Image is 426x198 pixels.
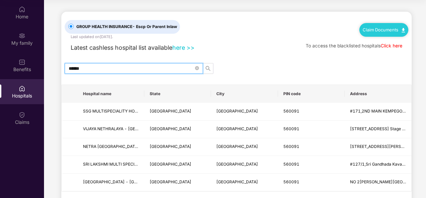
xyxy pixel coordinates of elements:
[211,103,278,121] td: BANGALORE
[71,44,172,51] span: Latest cashless hospital list available
[78,138,144,156] td: NETRA DRISHTI EYE HOSPITAL - BANGALORE
[172,44,195,51] a: here >>
[19,112,25,118] img: svg+xml;base64,PHN2ZyBpZD0iQ2xhaW0iIHhtbG5zPSJodHRwOi8vd3d3LnczLm9yZy8yMDAwL3N2ZyIgd2lkdGg9IjIwIi...
[144,138,211,156] td: KARNATAKA
[283,179,299,184] span: 560091
[363,27,405,32] a: Claim Documents
[78,85,144,103] th: Hospital name
[150,162,191,167] span: [GEOGRAPHIC_DATA]
[345,121,411,138] td: No.5 , 20th Cross , Malgala Under Pass , Ring Road , Nagarbhavi 2nd Stage Near Malgala Under Pass
[345,138,411,156] td: 113 MAGADI MAIN ROAD ANJANA NAGAR BEDARAHALLI ,Anjananagar , Near Adishwar showroom
[83,162,213,167] span: SRI LAKSHMI MULTI SPECIALITY HOSPITAL - [GEOGRAPHIC_DATA]
[195,65,199,71] span: close-circle
[350,91,406,96] span: Address
[150,144,191,149] span: [GEOGRAPHIC_DATA]
[83,179,171,184] span: [GEOGRAPHIC_DATA] - [GEOGRAPHIC_DATA]
[78,156,144,174] td: SRI LAKSHMI MULTI SPECIALITY HOSPITAL - Bangalore
[78,121,144,138] td: VIJAYA NETHRALAYA - Bangalore
[74,24,180,30] span: GROUP HEALTH INSURANCE
[144,103,211,121] td: KARNATAKA
[345,103,411,121] td: #171,2ND MAIN KEMPEGOWDANAGAR,BYADARAHALLI,MAGADI MAIN ROAD
[83,126,170,131] span: VIJAYA NETHRALAYA - [GEOGRAPHIC_DATA]
[150,109,191,114] span: [GEOGRAPHIC_DATA]
[19,59,25,65] img: svg+xml;base64,PHN2ZyBpZD0iQmVuZWZpdHMiIHhtbG5zPSJodHRwOi8vd3d3LnczLm9yZy8yMDAwL3N2ZyIgd2lkdGg9Ij...
[203,63,213,74] button: search
[83,109,195,114] span: SSG MULTISPECIALITY HOSPITAL - [GEOGRAPHIC_DATA]
[345,174,411,191] td: NO 2, SAI NANDI COMPLEX, NEAR SUNKADAKATTE BUS STOP, VISHWA NEEDAM POST
[132,24,177,29] span: - Escp Or Parent Inlaw
[283,162,299,167] span: 560091
[19,32,25,39] img: svg+xml;base64,PHN2ZyB3aWR0aD0iMjAiIGhlaWdodD0iMjAiIHZpZXdCb3g9IjAgMCAyMCAyMCIgZmlsbD0ibm9uZSIgeG...
[345,85,411,103] th: Address
[216,144,258,149] span: [GEOGRAPHIC_DATA]
[144,121,211,138] td: KARNATAKA
[402,28,405,32] img: svg+xml;base64,PHN2ZyB4bWxucz0iaHR0cDovL3d3dy53My5vcmcvMjAwMC9zdmciIHdpZHRoPSIxMC40IiBoZWlnaHQ9Ij...
[211,85,278,103] th: City
[211,156,278,174] td: BANGALORE
[83,144,185,149] span: NETRA [GEOGRAPHIC_DATA] - [GEOGRAPHIC_DATA]
[283,144,299,149] span: 560091
[144,156,211,174] td: KARNATAKA
[345,156,411,174] td: #127/1,Sri Gandhada Kaval Sunkadhakatte Vishwaneedam Post Magadi Main Road
[216,109,258,114] span: [GEOGRAPHIC_DATA]
[144,85,211,103] th: State
[278,85,345,103] th: PIN code
[211,138,278,156] td: BANGALORE
[216,126,258,131] span: [GEOGRAPHIC_DATA]
[150,126,191,131] span: [GEOGRAPHIC_DATA]
[144,174,211,191] td: KARNATAKA
[216,179,258,184] span: [GEOGRAPHIC_DATA]
[381,43,402,48] a: Click here
[150,179,191,184] span: [GEOGRAPHIC_DATA]
[283,126,299,131] span: 560091
[211,121,278,138] td: BANGALORE
[71,34,113,40] div: Last updated on [DATE] .
[283,109,299,114] span: 560091
[216,162,258,167] span: [GEOGRAPHIC_DATA]
[306,43,381,48] span: To access the blacklisted hospitals
[19,85,25,92] img: svg+xml;base64,PHN2ZyBpZD0iSG9zcGl0YWxzIiB4bWxucz0iaHR0cDovL3d3dy53My5vcmcvMjAwMC9zdmciIHdpZHRoPS...
[195,66,199,70] span: close-circle
[19,6,25,13] img: svg+xml;base64,PHN2ZyBpZD0iSG9tZSIgeG1sbnM9Imh0dHA6Ly93d3cudzMub3JnLzIwMDAvc3ZnIiB3aWR0aD0iMjAiIG...
[78,103,144,121] td: SSG MULTISPECIALITY HOSPITAL - BANGALORE
[211,174,278,191] td: BANGALORE
[78,174,144,191] td: SRI RAMA HOSPITAL - BANGALORE
[83,91,139,96] span: Hospital name
[203,66,213,71] span: search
